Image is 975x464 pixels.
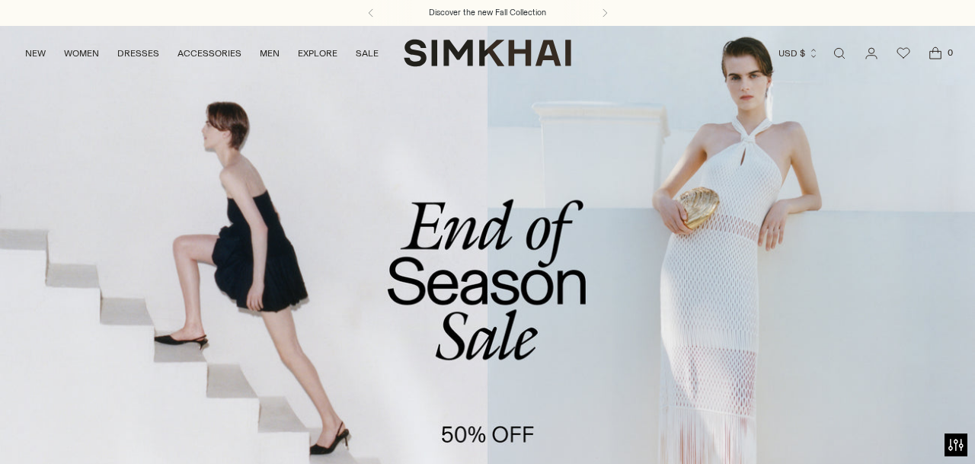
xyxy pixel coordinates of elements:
[404,38,571,68] a: SIMKHAI
[824,38,855,69] a: Open search modal
[429,7,546,19] a: Discover the new Fall Collection
[298,37,337,70] a: EXPLORE
[943,46,957,59] span: 0
[260,37,280,70] a: MEN
[356,37,379,70] a: SALE
[920,38,951,69] a: Open cart modal
[888,38,919,69] a: Wishlist
[856,38,887,69] a: Go to the account page
[177,37,241,70] a: ACCESSORIES
[117,37,159,70] a: DRESSES
[64,37,99,70] a: WOMEN
[25,37,46,70] a: NEW
[778,37,819,70] button: USD $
